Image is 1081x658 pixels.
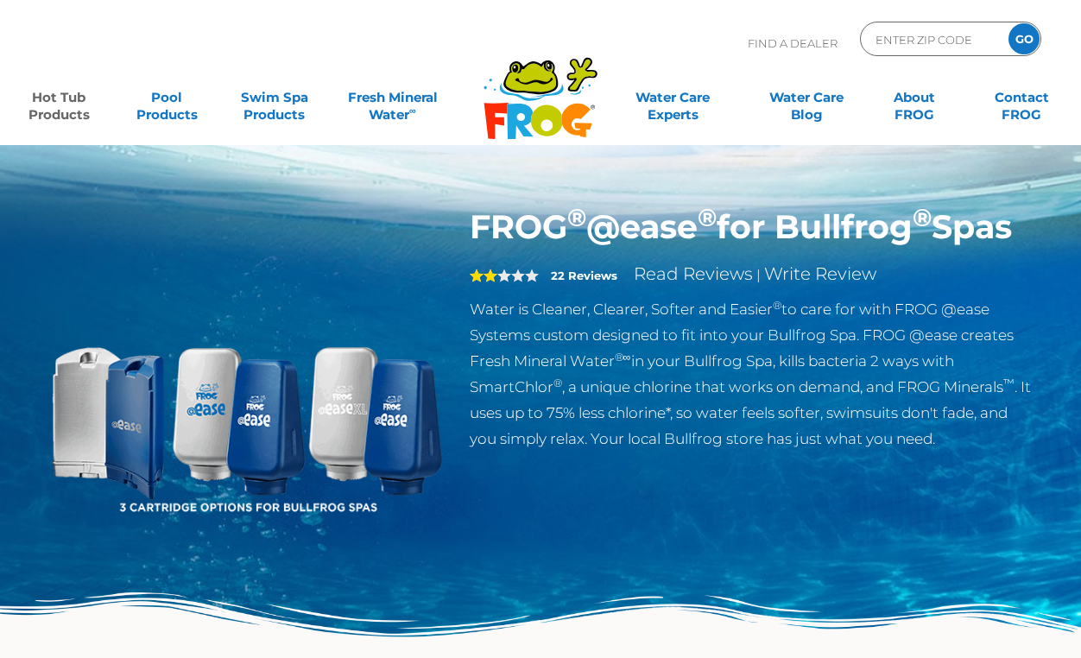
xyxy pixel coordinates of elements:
[470,296,1034,452] p: Water is Cleaner, Clearer, Softer and Easier to care for with FROG @ease Systems custom designed ...
[567,202,586,232] sup: ®
[604,80,741,115] a: Water CareExperts
[634,263,753,284] a: Read Reviews
[340,80,445,115] a: Fresh MineralWater∞
[470,207,1034,247] h1: FROG @ease for Bullfrog Spas
[551,269,617,282] strong: 22 Reviews
[872,80,956,115] a: AboutFROG
[764,263,876,284] a: Write Review
[615,351,631,364] sup: ®∞
[980,80,1064,115] a: ContactFROG
[698,202,717,232] sup: ®
[765,80,849,115] a: Water CareBlog
[756,267,761,283] span: |
[474,35,607,140] img: Frog Products Logo
[1003,376,1015,389] sup: ™
[470,269,497,282] span: 2
[48,207,444,603] img: bullfrog-product-hero.png
[913,202,932,232] sup: ®
[748,22,838,65] p: Find A Dealer
[1008,23,1040,54] input: GO
[773,299,781,312] sup: ®
[232,80,316,115] a: Swim SpaProducts
[553,376,562,389] sup: ®
[17,80,101,115] a: Hot TubProducts
[409,104,416,117] sup: ∞
[125,80,209,115] a: PoolProducts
